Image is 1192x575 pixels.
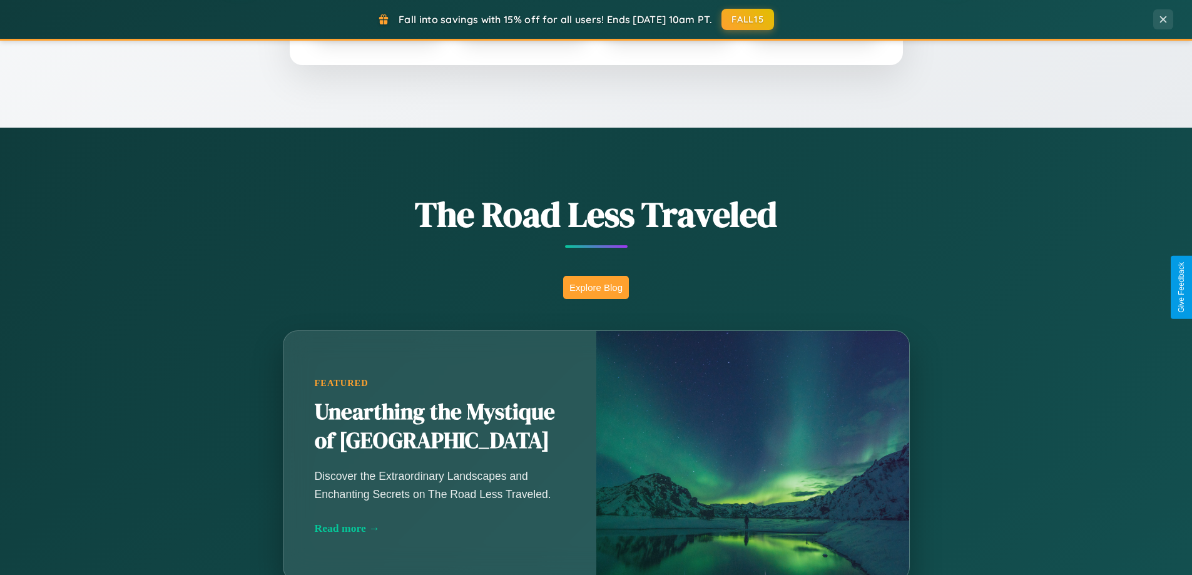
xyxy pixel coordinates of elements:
p: Discover the Extraordinary Landscapes and Enchanting Secrets on The Road Less Traveled. [315,467,565,502]
button: Explore Blog [563,276,629,299]
span: Fall into savings with 15% off for all users! Ends [DATE] 10am PT. [399,13,712,26]
div: Featured [315,378,565,389]
div: Give Feedback [1177,262,1186,313]
h1: The Road Less Traveled [221,190,972,238]
h2: Unearthing the Mystique of [GEOGRAPHIC_DATA] [315,398,565,455]
button: FALL15 [721,9,774,30]
div: Read more → [315,522,565,535]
